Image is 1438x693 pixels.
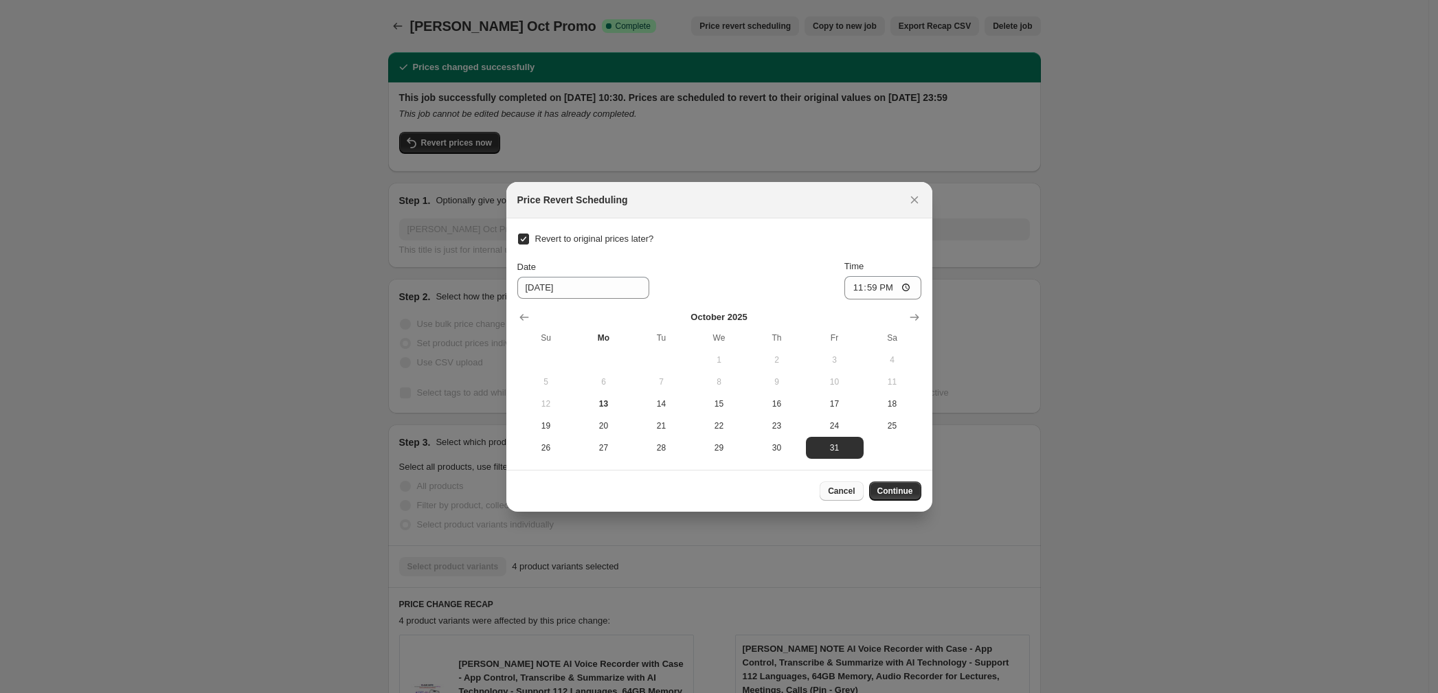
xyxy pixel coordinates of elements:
button: Friday October 3 2025 [806,349,864,371]
input: 12:00 [844,276,921,299]
button: Thursday October 23 2025 [748,415,806,437]
button: Tuesday October 28 2025 [633,437,690,459]
span: 28 [638,442,685,453]
button: Sunday October 5 2025 [517,371,575,393]
button: Thursday October 9 2025 [748,371,806,393]
span: 7 [638,376,685,387]
button: Sunday October 19 2025 [517,415,575,437]
button: Wednesday October 22 2025 [690,415,748,437]
button: Friday October 24 2025 [806,415,864,437]
th: Sunday [517,327,575,349]
button: Thursday October 16 2025 [748,393,806,415]
th: Wednesday [690,327,748,349]
h2: Price Revert Scheduling [517,193,628,207]
span: 22 [696,420,743,431]
span: 18 [869,398,916,409]
button: Wednesday October 15 2025 [690,393,748,415]
span: 5 [523,376,570,387]
button: Thursday October 30 2025 [748,437,806,459]
button: Tuesday October 14 2025 [633,393,690,415]
button: Sunday October 12 2025 [517,393,575,415]
button: Saturday October 11 2025 [864,371,921,393]
span: 16 [754,398,800,409]
span: 11 [869,376,916,387]
span: 17 [811,398,858,409]
span: 20 [581,420,627,431]
button: Cancel [820,481,863,501]
span: 3 [811,354,858,365]
span: 26 [523,442,570,453]
span: 31 [811,442,858,453]
span: Fr [811,332,858,343]
button: Wednesday October 1 2025 [690,349,748,371]
span: 8 [696,376,743,387]
span: 14 [638,398,685,409]
span: We [696,332,743,343]
span: 30 [754,442,800,453]
span: 29 [696,442,743,453]
span: Continue [877,486,913,497]
span: 24 [811,420,858,431]
button: Monday October 20 2025 [575,415,633,437]
span: Mo [581,332,627,343]
button: Saturday October 4 2025 [864,349,921,371]
span: 1 [696,354,743,365]
span: 6 [581,376,627,387]
span: Date [517,262,536,272]
span: 9 [754,376,800,387]
span: Revert to original prices later? [535,234,654,244]
button: Saturday October 25 2025 [864,415,921,437]
span: Time [844,261,864,271]
th: Thursday [748,327,806,349]
button: Friday October 17 2025 [806,393,864,415]
button: Today Monday October 13 2025 [575,393,633,415]
button: Show previous month, September 2025 [515,308,534,327]
span: 2 [754,354,800,365]
span: 10 [811,376,858,387]
span: 27 [581,442,627,453]
th: Monday [575,327,633,349]
button: Friday October 10 2025 [806,371,864,393]
button: Monday October 27 2025 [575,437,633,459]
span: 15 [696,398,743,409]
button: Friday October 31 2025 [806,437,864,459]
button: Sunday October 26 2025 [517,437,575,459]
span: Sa [869,332,916,343]
button: Show next month, November 2025 [905,308,924,327]
span: Su [523,332,570,343]
span: 4 [869,354,916,365]
button: Wednesday October 29 2025 [690,437,748,459]
input: 10/13/2025 [517,277,649,299]
button: Wednesday October 8 2025 [690,371,748,393]
button: Saturday October 18 2025 [864,393,921,415]
th: Tuesday [633,327,690,349]
button: Tuesday October 7 2025 [633,371,690,393]
button: Continue [869,481,921,501]
th: Friday [806,327,864,349]
span: 25 [869,420,916,431]
span: Th [754,332,800,343]
span: 21 [638,420,685,431]
span: 12 [523,398,570,409]
span: Cancel [828,486,855,497]
button: Thursday October 2 2025 [748,349,806,371]
span: 13 [581,398,627,409]
span: 19 [523,420,570,431]
button: Tuesday October 21 2025 [633,415,690,437]
span: Tu [638,332,685,343]
button: Monday October 6 2025 [575,371,633,393]
th: Saturday [864,327,921,349]
button: Close [905,190,924,209]
span: 23 [754,420,800,431]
